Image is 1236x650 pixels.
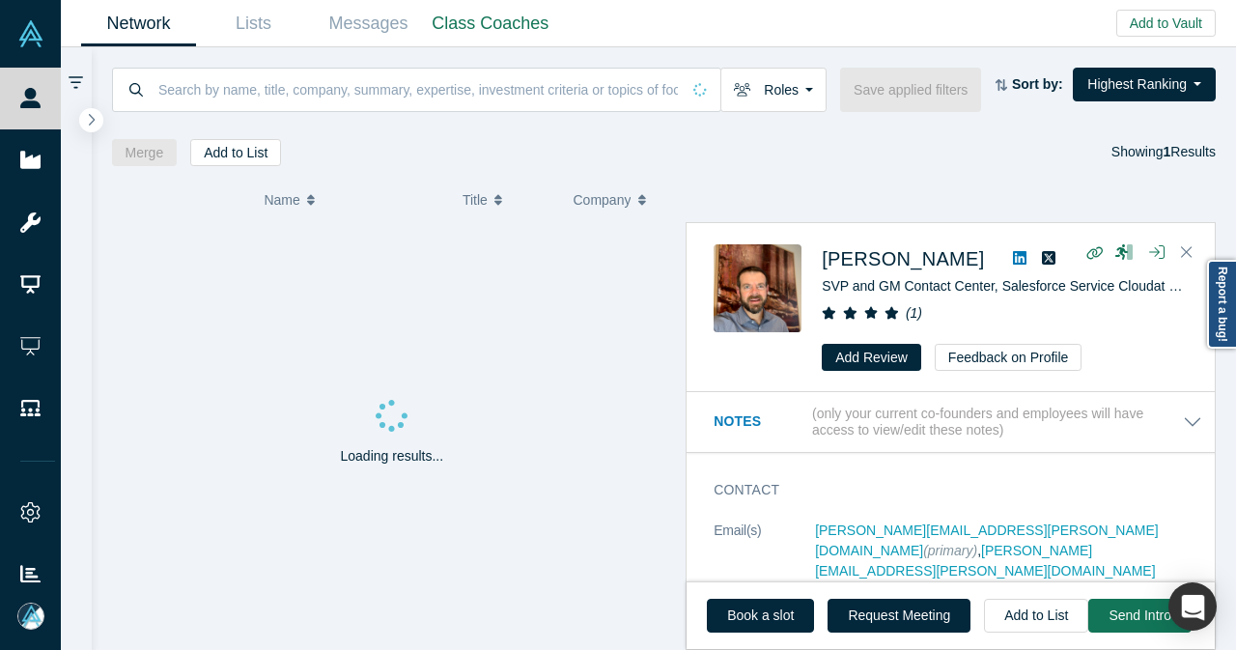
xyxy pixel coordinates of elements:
[112,139,178,166] button: Merge
[707,599,814,633] a: Book a slot
[264,180,299,220] span: Name
[463,180,488,220] span: Title
[341,446,444,466] p: Loading results...
[714,406,1202,438] button: Notes (only your current co-founders and employees will have access to view/edit these notes)
[81,1,196,46] a: Network
[1207,260,1236,349] a: Report a bug!
[812,406,1183,438] p: (only your current co-founders and employees will have access to view/edit these notes)
[463,180,553,220] button: Title
[828,599,970,633] button: Request Meeting
[156,67,680,112] input: Search by name, title, company, summary, expertise, investment criteria or topics of focus
[196,1,311,46] a: Lists
[1164,144,1171,159] strong: 1
[923,543,977,558] span: (primary)
[1088,599,1192,633] button: Send Intro
[1116,10,1216,37] button: Add to Vault
[720,68,827,112] button: Roles
[714,411,808,432] h3: Notes
[840,68,981,112] button: Save applied filters
[1012,76,1063,92] strong: Sort by:
[984,599,1088,633] button: Add to List
[822,344,921,371] button: Add Review
[1164,144,1216,159] span: Results
[815,543,1155,579] a: [PERSON_NAME][EMAIL_ADDRESS][PERSON_NAME][DOMAIN_NAME]
[815,523,1159,558] a: [PERSON_NAME][EMAIL_ADDRESS][PERSON_NAME][DOMAIN_NAME]
[935,344,1082,371] button: Feedback on Profile
[17,603,44,630] img: Mia Scott's Account
[1111,139,1216,166] div: Showing
[574,180,632,220] span: Company
[264,180,442,220] button: Name
[815,521,1202,581] dd: ,
[311,1,426,46] a: Messages
[426,1,555,46] a: Class Coaches
[190,139,281,166] button: Add to List
[822,248,984,269] a: [PERSON_NAME]
[17,20,44,47] img: Alchemist Vault Logo
[1073,68,1216,101] button: Highest Ranking
[906,305,922,321] i: ( 1 )
[714,244,801,332] img: Ryan Nichols's Profile Image
[574,180,664,220] button: Company
[1172,238,1201,268] button: Close
[714,480,1175,500] h3: Contact
[714,521,815,602] dt: Email(s)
